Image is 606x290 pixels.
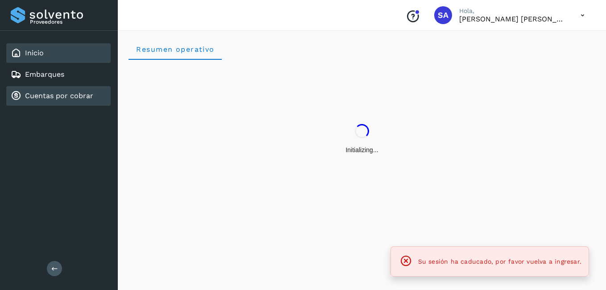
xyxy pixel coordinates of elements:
[459,7,566,15] p: Hola,
[30,19,107,25] p: Proveedores
[6,86,111,106] div: Cuentas por cobrar
[418,258,581,265] span: Su sesión ha caducado, por favor vuelva a ingresar.
[25,49,44,57] a: Inicio
[6,65,111,84] div: Embarques
[136,45,215,54] span: Resumen operativo
[25,91,93,100] a: Cuentas por cobrar
[25,70,64,79] a: Embarques
[459,15,566,23] p: Saul Armando Palacios Martinez
[6,43,111,63] div: Inicio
